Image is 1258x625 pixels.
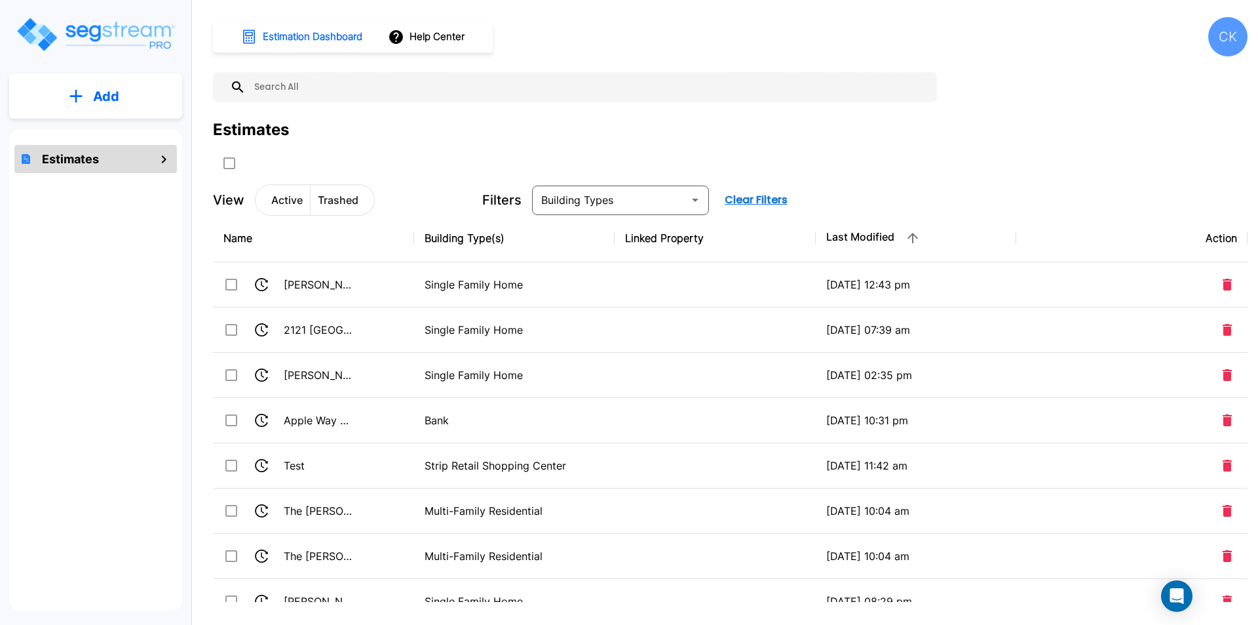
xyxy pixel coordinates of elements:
[425,322,605,338] p: Single Family Home
[284,367,354,383] p: [PERSON_NAME] Estimate
[826,322,1006,338] p: [DATE] 07:39 am
[284,322,354,338] p: 2121 [GEOGRAPHIC_DATA]
[9,77,182,115] button: Add
[213,190,244,210] p: View
[255,184,311,216] button: Active
[826,548,1006,564] p: [DATE] 10:04 am
[414,214,615,262] th: Building Type(s)
[42,150,99,168] h1: Estimates
[1217,364,1237,386] button: Delete
[425,367,605,383] p: Single Family Home
[385,24,470,49] button: Help Center
[284,503,354,519] p: The [PERSON_NAME] Apartments
[1161,580,1192,612] div: Open Intercom Messenger
[284,548,354,564] p: The [PERSON_NAME] Apartments
[213,118,289,142] div: Estimates
[263,30,362,45] h1: Estimation Dashboard
[1217,500,1237,522] button: Delete
[482,190,522,210] p: Filters
[826,458,1006,474] p: [DATE] 11:42 am
[425,458,605,474] p: Strip Retail Shopping Center
[425,503,605,519] p: Multi-Family Residential
[1208,17,1248,56] div: CK
[816,214,1017,262] th: Last Modified
[826,277,1006,292] p: [DATE] 12:43 pm
[216,150,242,176] button: SelectAll
[1217,273,1237,296] button: Delete
[1217,319,1237,341] button: Delete
[826,367,1006,383] p: [DATE] 02:35 pm
[271,192,303,208] p: Active
[826,594,1006,609] p: [DATE] 08:29 pm
[15,16,176,53] img: Logo
[236,23,370,50] button: Estimation Dashboard
[284,594,354,609] p: [PERSON_NAME]
[1217,590,1237,613] button: Delete
[826,503,1006,519] p: [DATE] 10:04 am
[223,230,404,246] div: Name
[1217,454,1237,477] button: Delete
[246,72,930,102] input: Search All
[826,413,1006,428] p: [DATE] 10:31 pm
[719,187,793,213] button: Clear Filters
[686,191,704,209] button: Open
[310,184,375,216] button: Trashed
[425,548,605,564] p: Multi-Family Residential
[425,413,605,428] p: Bank
[1217,545,1237,567] button: Delete
[284,277,354,292] p: [PERSON_NAME] Tree Farm
[318,192,358,208] p: Trashed
[425,594,605,609] p: Single Family Home
[425,277,605,292] p: Single Family Home
[1016,214,1248,262] th: Action
[255,184,375,216] div: Platform
[536,191,683,209] input: Building Types
[1217,409,1237,432] button: Delete
[615,214,816,262] th: Linked Property
[284,413,354,428] p: Apple Way Cost Seg
[284,458,354,474] p: Test
[93,87,119,106] p: Add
